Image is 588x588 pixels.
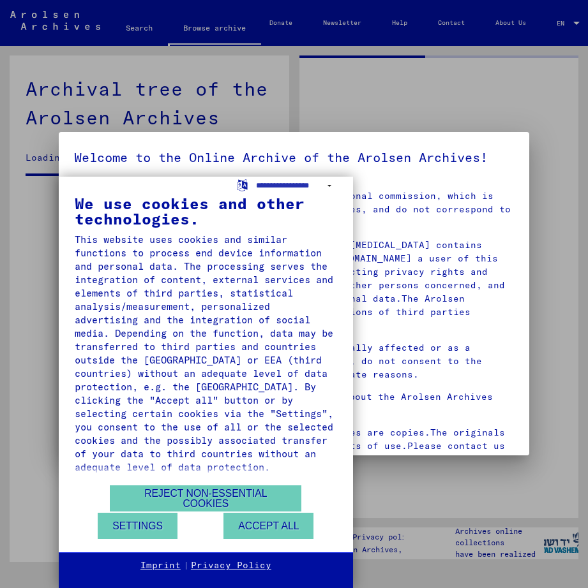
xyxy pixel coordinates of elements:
button: Accept all [223,513,313,539]
button: Settings [98,513,177,539]
a: Imprint [140,559,181,572]
div: This website uses cookies and similar functions to process end device information and personal da... [75,233,337,474]
a: Privacy Policy [191,559,271,572]
button: Reject non-essential cookies [110,485,301,511]
div: We use cookies and other technologies. [75,196,337,226]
